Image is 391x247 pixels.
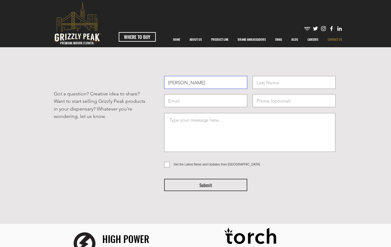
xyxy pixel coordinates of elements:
[185,32,206,47] a: ABOUT US
[164,76,247,89] input: First Name
[288,32,301,47] p: BLOG
[164,94,247,107] input: Email
[174,163,260,166] span: Get the Latest News and Updates from [GEOGRAPHIC_DATA]
[272,32,285,47] p: SWAG
[303,32,323,47] a: CAREERS
[54,91,140,97] span: Got a question? Creative idea to share?
[304,25,311,32] img: weedmaps
[199,182,212,188] span: Submit
[119,32,156,42] a: WHERE TO BUY
[312,25,319,32] img: Twitter
[124,34,150,40] span: WHERE TO BUY
[102,232,149,246] span: HIGH POWER
[164,179,247,191] button: Submit
[328,25,335,32] img: Facebook
[287,32,303,47] a: BLOG
[304,32,321,47] p: CAREERS
[168,32,185,47] a: HOME
[304,25,343,32] ul: Social Bar
[208,32,232,47] p: PRODUCT LINE
[170,32,183,47] p: HOME
[235,32,269,47] p: BRAND AMBASSADORS
[325,32,345,47] p: CONTACT US
[54,2,101,44] svg: premium-indoor-flower
[233,32,270,47] div: BRAND AMBASSADORS
[323,32,347,47] a: CONTACT US
[253,94,336,107] input: Phone (optional)
[320,25,327,32] img: Instagram
[270,32,287,47] a: SWAG
[54,98,145,119] span: Want to start selling Grizzly Peak products in your dispensary? Whatever you’re wondering, let us...
[253,76,336,89] input: Last Name
[186,32,205,47] p: ABOUT US
[336,25,343,32] img: Likedin
[168,32,347,47] nav: Site
[206,32,233,47] a: PRODUCT LINE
